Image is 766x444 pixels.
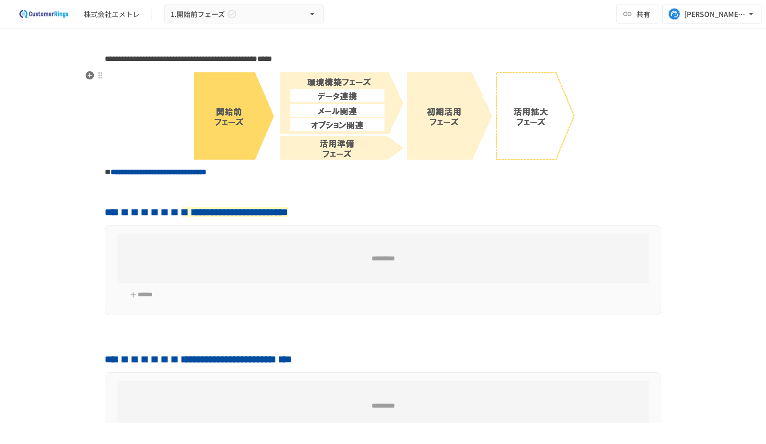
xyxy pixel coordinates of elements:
[84,9,140,19] div: 株式会社エメトレ
[636,8,650,19] span: 共有
[662,4,762,24] button: [PERSON_NAME][EMAIL_ADDRESS][DOMAIN_NAME]
[164,4,324,24] button: 1.開始前フェーズ
[171,8,225,20] span: 1.開始前フェーズ
[684,8,746,20] div: [PERSON_NAME][EMAIL_ADDRESS][DOMAIN_NAME]
[12,6,76,22] img: 2eEvPB0nRDFhy0583kMjGN2Zv6C2P7ZKCFl8C3CzR0M
[191,70,575,161] img: 6td7lU9b08V9yGstn6fkV2dk7nOiDPZSvsY6AZxWCSz
[616,4,658,24] button: 共有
